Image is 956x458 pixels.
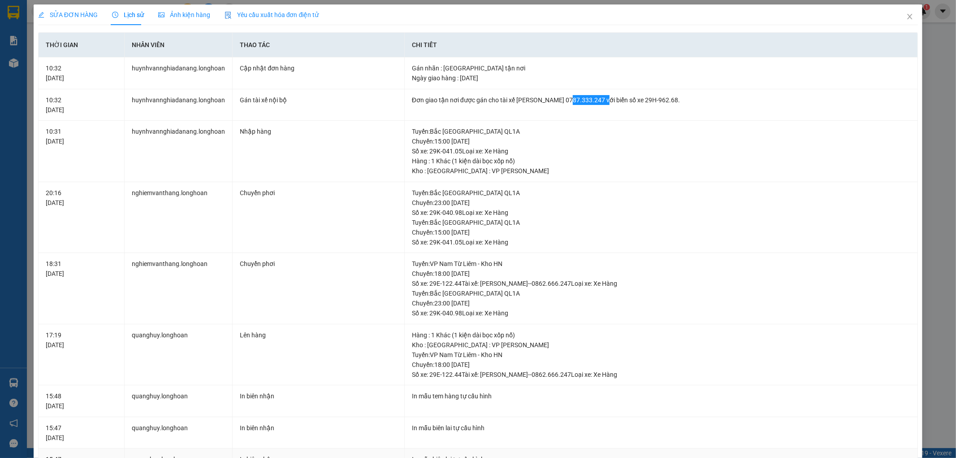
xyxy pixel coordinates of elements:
span: clock-circle [112,12,118,18]
td: huynhvannghiadanang.longhoan [125,121,233,182]
div: 10:32 [DATE] [46,63,117,83]
td: quanghuy.longhoan [125,324,233,386]
div: Chuyển phơi [240,188,397,198]
th: Thời gian [39,33,125,57]
div: Gán tài xế nội bộ [240,95,397,105]
span: Ảnh kiện hàng [158,11,210,18]
div: Tuyến : Bắc [GEOGRAPHIC_DATA] QL1A Chuyến: 15:00 [DATE] Số xe: 29K-041.05 Loại xe: Xe Hàng [412,126,910,156]
div: 18:31 [DATE] [46,259,117,279]
div: Cập nhật đơn hàng [240,63,397,73]
th: Nhân viên [125,33,233,57]
div: Gán nhãn : [GEOGRAPHIC_DATA] tận nơi [412,63,910,73]
td: nghiemvanthang.longhoan [125,253,233,324]
button: Close [897,4,922,30]
span: Lịch sử [112,11,144,18]
span: SỬA ĐƠN HÀNG [38,11,98,18]
div: In mẫu tem hàng tự cấu hình [412,391,910,401]
div: Tuyến : VP Nam Từ Liêm - Kho HN Chuyến: 18:00 [DATE] Số xe: 29E-122.44 Tài xế: [PERSON_NAME]--086... [412,259,910,288]
div: Tuyến : Bắc [GEOGRAPHIC_DATA] QL1A Chuyến: 23:00 [DATE] Số xe: 29K-040.98 Loại xe: Xe Hàng [412,288,910,318]
div: Chuyển phơi [240,259,397,269]
div: Tuyến : Bắc [GEOGRAPHIC_DATA] QL1A Chuyến: 15:00 [DATE] Số xe: 29K-041.05 Loại xe: Xe Hàng [412,218,910,247]
img: icon [225,12,232,19]
div: In biên nhận [240,391,397,401]
span: Yêu cầu xuất hóa đơn điện tử [225,11,319,18]
div: Kho : [GEOGRAPHIC_DATA] : VP [PERSON_NAME] [412,166,910,176]
div: 15:48 [DATE] [46,391,117,411]
div: Hàng : 1 Khác (1 kiện dài bọc xốp nổ) [412,156,910,166]
div: In mẫu biên lai tự cấu hình [412,423,910,433]
td: nghiemvanthang.longhoan [125,182,233,253]
td: huynhvannghiadanang.longhoan [125,89,233,121]
div: In biên nhận [240,423,397,433]
div: Ngày giao hàng : [DATE] [412,73,910,83]
div: 15:47 [DATE] [46,423,117,443]
div: 17:19 [DATE] [46,330,117,350]
span: picture [158,12,164,18]
th: Chi tiết [405,33,918,57]
div: Kho : [GEOGRAPHIC_DATA] : VP [PERSON_NAME] [412,340,910,350]
td: quanghuy.longhoan [125,417,233,449]
div: 10:32 [DATE] [46,95,117,115]
div: 10:31 [DATE] [46,126,117,146]
th: Thao tác [233,33,405,57]
div: Đơn giao tận nơi được gán cho tài xế [PERSON_NAME] 0787.333.247 với biển số xe 29H-962.68. [412,95,910,105]
div: Tuyến : VP Nam Từ Liêm - Kho HN Chuyến: 18:00 [DATE] Số xe: 29E-122.44 Tài xế: [PERSON_NAME]--086... [412,350,910,379]
div: Hàng : 1 Khác (1 kiện dài bọc xốp nổ) [412,330,910,340]
div: Nhập hàng [240,126,397,136]
div: Lên hàng [240,330,397,340]
td: huynhvannghiadanang.longhoan [125,57,233,89]
div: 20:16 [DATE] [46,188,117,208]
span: edit [38,12,44,18]
span: close [906,13,913,20]
td: quanghuy.longhoan [125,385,233,417]
div: Tuyến : Bắc [GEOGRAPHIC_DATA] QL1A Chuyến: 23:00 [DATE] Số xe: 29K-040.98 Loại xe: Xe Hàng [412,188,910,218]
